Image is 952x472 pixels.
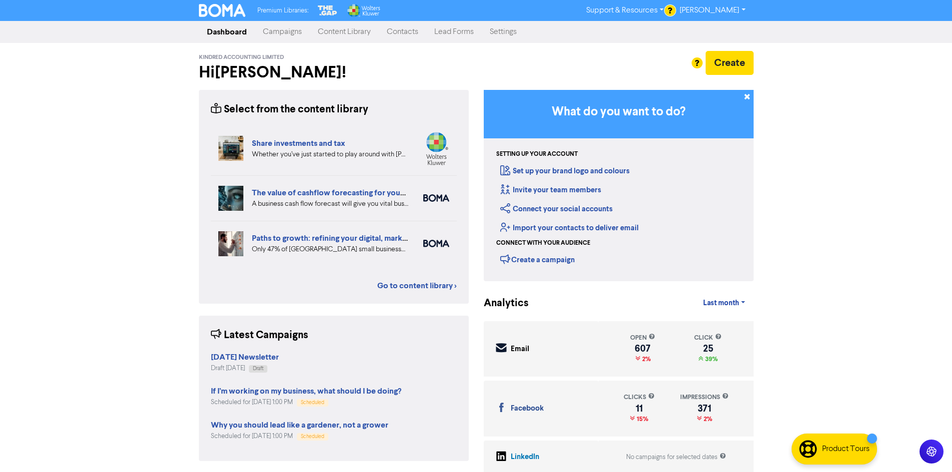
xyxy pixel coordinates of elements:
[624,405,655,413] div: 11
[199,4,246,17] img: BOMA Logo
[346,4,380,17] img: Wolters Kluwer
[703,299,739,308] span: Last month
[426,22,482,42] a: Lead Forms
[211,354,279,362] a: [DATE] Newsletter
[511,344,529,355] div: Email
[694,345,722,353] div: 25
[257,7,308,14] span: Premium Libraries:
[211,432,388,441] div: Scheduled for [DATE] 1:00 PM
[635,415,648,423] span: 15%
[423,240,449,247] img: boma
[496,150,578,159] div: Setting up your account
[253,366,263,371] span: Draft
[310,22,379,42] a: Content Library
[252,233,488,243] a: Paths to growth: refining your digital, market and export strategies
[703,355,718,363] span: 39%
[211,420,388,430] strong: Why you should lead like a gardener, not a grower
[624,393,655,402] div: clicks
[500,204,613,214] a: Connect your social accounts
[484,296,516,311] div: Analytics
[630,333,655,343] div: open
[255,22,310,42] a: Campaigns
[511,452,539,463] div: LinkedIn
[500,252,575,267] div: Create a campaign
[211,364,279,373] div: Draft [DATE]
[316,4,338,17] img: The Gap
[301,400,324,405] span: Scheduled
[499,105,739,119] h3: What do you want to do?
[379,22,426,42] a: Contacts
[211,422,388,430] a: Why you should lead like a gardener, not a grower
[902,424,952,472] iframe: Chat Widget
[199,54,284,61] span: Kindred Accounting Limited
[423,194,449,202] img: boma_accounting
[630,345,655,353] div: 607
[252,188,436,198] a: The value of cashflow forecasting for your business
[511,403,544,415] div: Facebook
[706,51,754,75] button: Create
[496,239,590,248] div: Connect with your audience
[640,355,651,363] span: 2%
[500,185,601,195] a: Invite your team members
[626,453,726,462] div: No campaigns for selected dates
[672,2,753,18] a: [PERSON_NAME]
[199,22,255,42] a: Dashboard
[211,398,401,407] div: Scheduled for [DATE] 1:00 PM
[680,405,729,413] div: 371
[500,166,630,176] a: Set up your brand logo and colours
[484,90,754,281] div: Getting Started in BOMA
[252,244,408,255] div: Only 47% of New Zealand small businesses expect growth in 2025. We’ve highlighted four key ways y...
[211,352,279,362] strong: [DATE] Newsletter
[252,149,408,160] div: Whether you’ve just started to play around with Sharesies, or are already comfortably managing yo...
[301,434,324,439] span: Scheduled
[211,102,368,117] div: Select from the content library
[211,386,401,396] strong: If I’m working on my business, what should I be doing?
[211,388,401,396] a: If I’m working on my business, what should I be doing?
[578,2,672,18] a: Support & Resources
[423,132,449,165] img: wolters_kluwer
[211,328,308,343] div: Latest Campaigns
[252,199,408,209] div: A business cash flow forecast will give you vital business intelligence to help you scenario-plan...
[695,293,753,313] a: Last month
[680,393,729,402] div: impressions
[500,223,639,233] a: Import your contacts to deliver email
[694,333,722,343] div: click
[199,63,469,82] h2: Hi [PERSON_NAME] !
[377,280,457,292] a: Go to content library >
[702,415,712,423] span: 2%
[482,22,525,42] a: Settings
[252,138,345,148] a: Share investments and tax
